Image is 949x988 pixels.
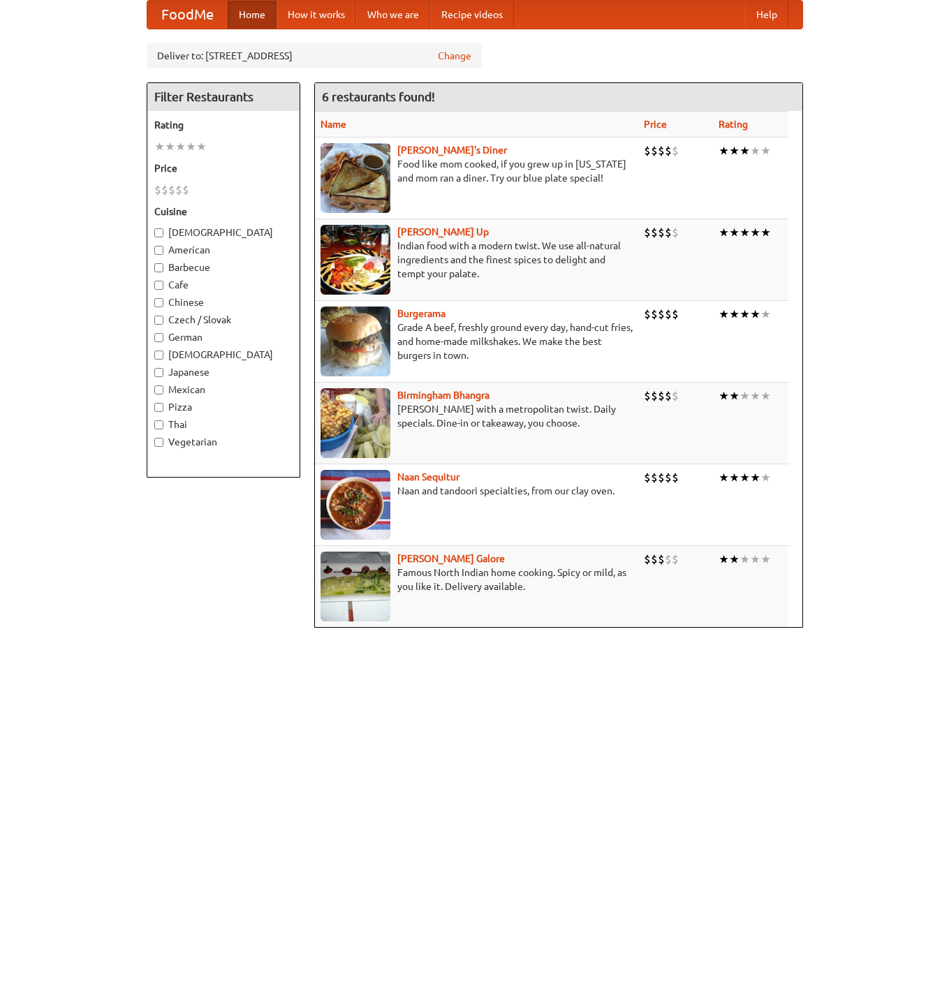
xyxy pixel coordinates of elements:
[729,225,740,240] li: ★
[672,225,679,240] li: $
[719,470,729,485] li: ★
[228,1,277,29] a: Home
[154,330,293,344] label: German
[154,368,163,377] input: Japanese
[154,365,293,379] label: Japanese
[665,388,672,404] li: $
[321,484,633,498] p: Naan and tandoori specialties, from our clay oven.
[672,143,679,158] li: $
[672,470,679,485] li: $
[154,333,163,342] input: German
[729,307,740,322] li: ★
[168,182,175,198] li: $
[321,143,390,213] img: sallys.jpg
[154,205,293,219] h5: Cuisine
[321,225,390,295] img: curryup.jpg
[147,43,482,68] div: Deliver to: [STREET_ADDRESS]
[154,278,293,292] label: Cafe
[175,182,182,198] li: $
[321,566,633,593] p: Famous North Indian home cooking. Spicy or mild, as you like it. Delivery available.
[397,308,446,319] a: Burgerama
[719,552,729,567] li: ★
[658,307,665,322] li: $
[397,471,459,482] a: Naan Sequitur
[760,388,771,404] li: ★
[175,139,186,154] li: ★
[665,470,672,485] li: $
[760,225,771,240] li: ★
[397,553,505,564] a: [PERSON_NAME] Galore
[321,470,390,540] img: naansequitur.jpg
[750,143,760,158] li: ★
[729,470,740,485] li: ★
[740,225,750,240] li: ★
[740,143,750,158] li: ★
[430,1,514,29] a: Recipe videos
[321,157,633,185] p: Food like mom cooked, if you grew up in [US_STATE] and mom ran a diner. Try our blue plate special!
[154,351,163,360] input: [DEMOGRAPHIC_DATA]
[321,119,346,130] a: Name
[154,298,163,307] input: Chinese
[397,145,507,156] a: [PERSON_NAME]'s Diner
[154,348,293,362] label: [DEMOGRAPHIC_DATA]
[740,552,750,567] li: ★
[719,388,729,404] li: ★
[729,388,740,404] li: ★
[644,225,651,240] li: $
[672,307,679,322] li: $
[760,552,771,567] li: ★
[321,388,390,458] img: bhangra.jpg
[658,552,665,567] li: $
[760,143,771,158] li: ★
[658,388,665,404] li: $
[665,307,672,322] li: $
[740,470,750,485] li: ★
[147,83,300,111] h4: Filter Restaurants
[397,390,490,401] a: Birmingham Bhangra
[750,388,760,404] li: ★
[154,161,293,175] h5: Price
[321,402,633,430] p: [PERSON_NAME] with a metropolitan twist. Daily specials. Dine-in or takeaway, you choose.
[154,438,163,447] input: Vegetarian
[321,239,633,281] p: Indian food with a modern twist. We use all-natural ingredients and the finest spices to delight ...
[644,143,651,158] li: $
[154,243,293,257] label: American
[729,143,740,158] li: ★
[665,225,672,240] li: $
[745,1,788,29] a: Help
[438,49,471,63] a: Change
[147,1,228,29] a: FoodMe
[644,470,651,485] li: $
[651,470,658,485] li: $
[672,388,679,404] li: $
[154,118,293,132] h5: Rating
[719,143,729,158] li: ★
[719,307,729,322] li: ★
[644,552,651,567] li: $
[154,313,293,327] label: Czech / Slovak
[196,139,207,154] li: ★
[154,420,163,429] input: Thai
[750,307,760,322] li: ★
[644,307,651,322] li: $
[322,90,435,103] ng-pluralize: 6 restaurants found!
[154,226,293,239] label: [DEMOGRAPHIC_DATA]
[321,307,390,376] img: burgerama.jpg
[740,388,750,404] li: ★
[154,139,165,154] li: ★
[154,260,293,274] label: Barbecue
[154,182,161,198] li: $
[154,383,293,397] label: Mexican
[651,552,658,567] li: $
[154,435,293,449] label: Vegetarian
[321,552,390,621] img: currygalore.jpg
[658,225,665,240] li: $
[750,225,760,240] li: ★
[760,307,771,322] li: ★
[665,143,672,158] li: $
